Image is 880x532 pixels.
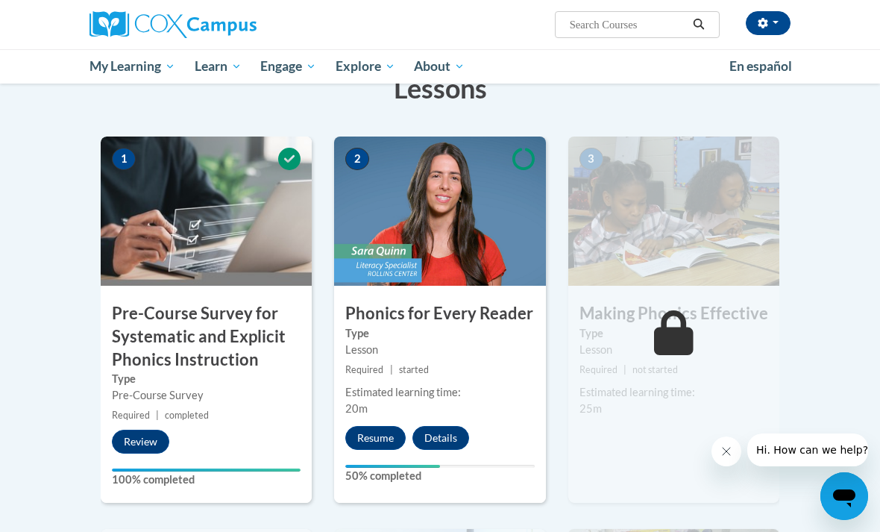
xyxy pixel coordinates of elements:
[579,384,768,401] div: Estimated learning time:
[156,410,159,421] span: |
[579,325,768,342] label: Type
[89,57,175,75] span: My Learning
[746,11,791,35] button: Account Settings
[112,430,169,454] button: Review
[326,49,405,84] a: Explore
[345,402,368,415] span: 20m
[345,342,534,358] div: Lesson
[101,302,312,371] h3: Pre-Course Survey for Systematic and Explicit Phonics Instruction
[112,472,301,488] label: 100% completed
[820,472,868,520] iframe: Button to launch messaging window
[112,387,301,404] div: Pre-Course Survey
[720,51,802,82] a: En español
[195,57,242,75] span: Learn
[412,426,469,450] button: Details
[568,302,779,325] h3: Making Phonics Effective
[729,58,792,74] span: En español
[80,49,185,84] a: My Learning
[711,436,741,466] iframe: Close message
[623,364,626,375] span: |
[89,11,257,38] img: Cox Campus
[579,148,603,170] span: 3
[112,371,301,387] label: Type
[112,469,301,472] div: Your progress
[101,69,779,107] h3: Lessons
[112,410,150,421] span: Required
[747,434,868,466] iframe: Message from company
[345,364,383,375] span: Required
[632,364,678,375] span: not started
[260,57,316,75] span: Engage
[334,302,545,325] h3: Phonics for Every Reader
[112,148,136,170] span: 1
[78,49,802,84] div: Main menu
[688,16,710,34] button: Search
[345,384,534,401] div: Estimated learning time:
[345,426,406,450] button: Resume
[185,49,251,84] a: Learn
[345,468,534,484] label: 50% completed
[251,49,326,84] a: Engage
[89,11,308,38] a: Cox Campus
[390,364,393,375] span: |
[101,137,312,286] img: Course Image
[405,49,475,84] a: About
[414,57,465,75] span: About
[336,57,395,75] span: Explore
[399,364,429,375] span: started
[579,402,602,415] span: 25m
[165,410,209,421] span: completed
[579,342,768,358] div: Lesson
[579,364,617,375] span: Required
[345,325,534,342] label: Type
[568,137,779,286] img: Course Image
[568,16,688,34] input: Search Courses
[345,148,369,170] span: 2
[334,137,545,286] img: Course Image
[345,465,440,468] div: Your progress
